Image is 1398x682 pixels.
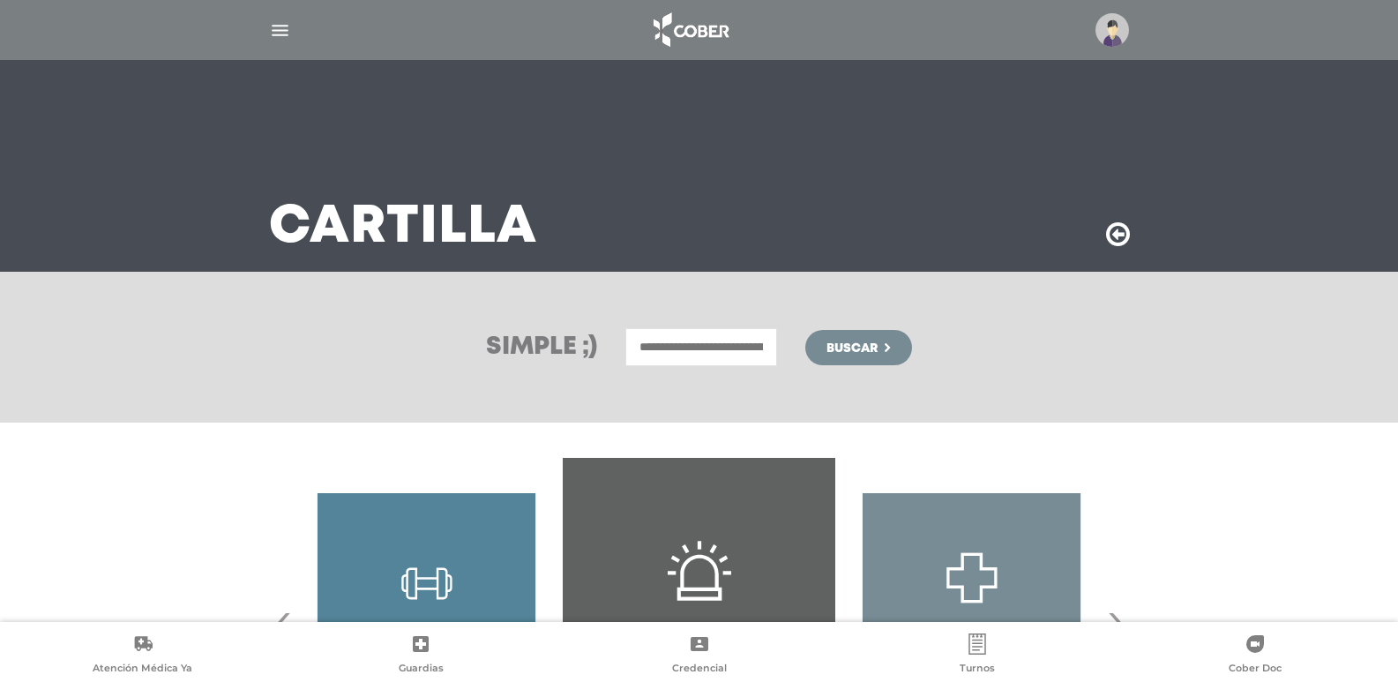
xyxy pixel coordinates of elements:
[826,342,878,355] span: Buscar
[269,205,537,251] h3: Cartilla
[838,633,1116,678] a: Turnos
[1229,662,1282,678] span: Cober Doc
[644,9,736,51] img: logo_cober_home-white.png
[960,662,995,678] span: Turnos
[1103,587,1137,682] span: Next
[1095,13,1129,47] img: profile-placeholder.svg
[4,633,281,678] a: Atención Médica Ya
[486,335,597,360] h3: Simple ;)
[262,587,296,682] span: Previous
[805,330,911,365] button: Buscar
[399,662,444,678] span: Guardias
[269,19,291,41] img: Cober_menu-lines-white.svg
[672,662,727,678] span: Credencial
[281,633,559,678] a: Guardias
[1117,633,1394,678] a: Cober Doc
[93,662,192,678] span: Atención Médica Ya
[560,633,838,678] a: Credencial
